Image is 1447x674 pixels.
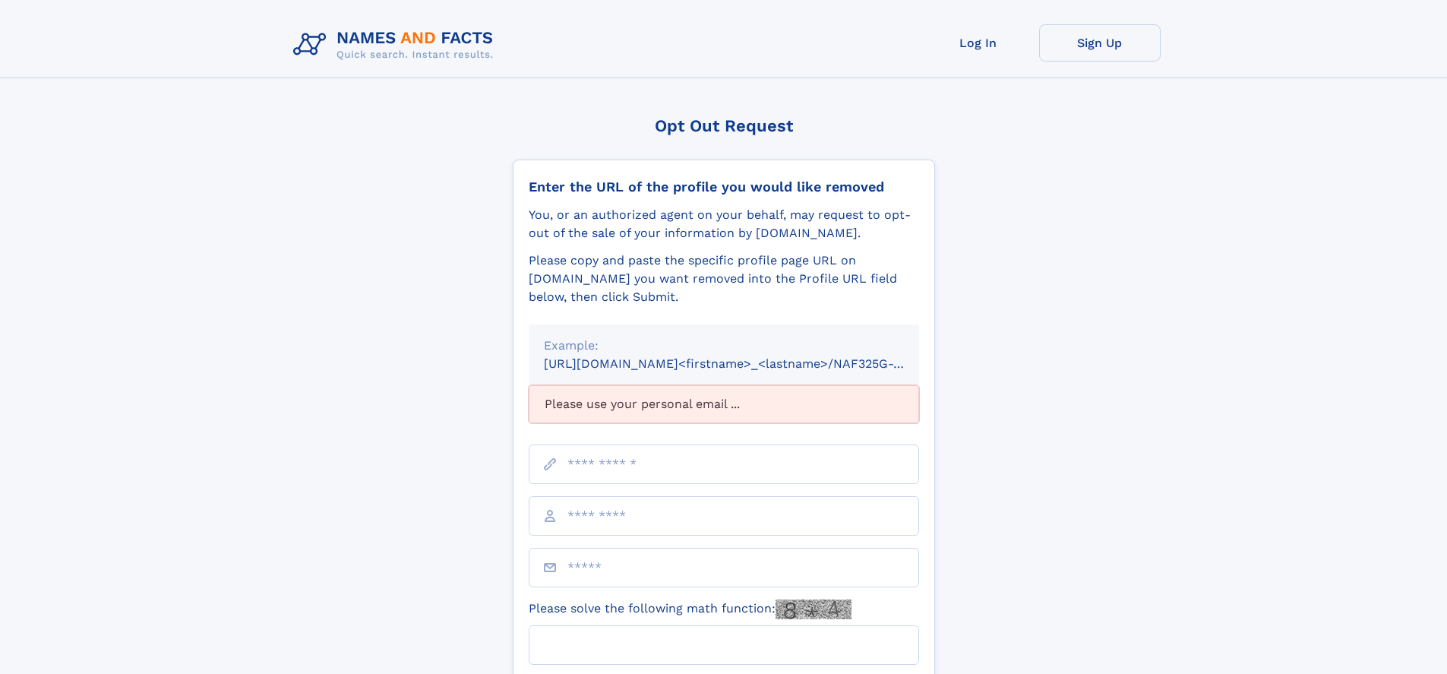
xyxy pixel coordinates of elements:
a: Log In [918,24,1039,62]
div: Please use your personal email ... [529,385,919,423]
div: You, or an authorized agent on your behalf, may request to opt-out of the sale of your informatio... [529,206,919,242]
div: Please copy and paste the specific profile page URL on [DOMAIN_NAME] you want removed into the Pr... [529,252,919,306]
div: Opt Out Request [513,116,935,135]
div: Enter the URL of the profile you would like removed [529,179,919,195]
a: Sign Up [1039,24,1161,62]
small: [URL][DOMAIN_NAME]<firstname>_<lastname>/NAF325G-xxxxxxxx [544,356,948,371]
div: Example: [544,337,904,355]
label: Please solve the following math function: [529,600,851,619]
img: Logo Names and Facts [287,24,506,65]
